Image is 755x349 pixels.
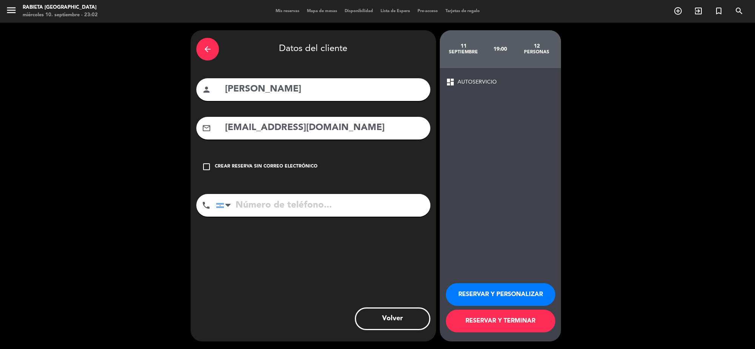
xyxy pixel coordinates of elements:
[482,36,518,62] div: 19:00
[341,9,377,13] span: Disponibilidad
[446,283,555,306] button: RESERVAR Y PERSONALIZAR
[445,49,482,55] div: septiembre
[23,4,98,11] div: Rabieta [GEOGRAPHIC_DATA]
[445,43,482,49] div: 11
[224,82,425,97] input: Nombre del cliente
[202,124,211,133] i: mail_outline
[215,163,317,171] div: Crear reserva sin correo electrónico
[6,5,17,19] button: menu
[196,36,430,62] div: Datos del cliente
[673,6,683,16] i: add_circle_outline
[518,43,555,49] div: 12
[446,78,455,87] span: dashboard
[446,310,555,332] button: RESERVAR Y TERMINAR
[216,194,234,216] div: Argentina: +54
[377,9,414,13] span: Lista de Espera
[216,194,430,217] input: Número de teléfono...
[202,85,211,94] i: person
[203,45,212,54] i: arrow_back
[735,6,744,16] i: search
[202,162,211,171] i: check_box_outline_blank
[202,201,211,210] i: phone
[224,120,425,136] input: Email del cliente
[458,78,497,87] span: AUTOSERVICIO
[272,9,303,13] span: Mis reservas
[694,6,703,16] i: exit_to_app
[714,6,723,16] i: turned_in_not
[303,9,341,13] span: Mapa de mesas
[442,9,484,13] span: Tarjetas de regalo
[518,49,555,55] div: personas
[355,307,430,330] button: Volver
[23,11,98,19] div: miércoles 10. septiembre - 23:02
[6,5,17,16] i: menu
[414,9,442,13] span: Pre-acceso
